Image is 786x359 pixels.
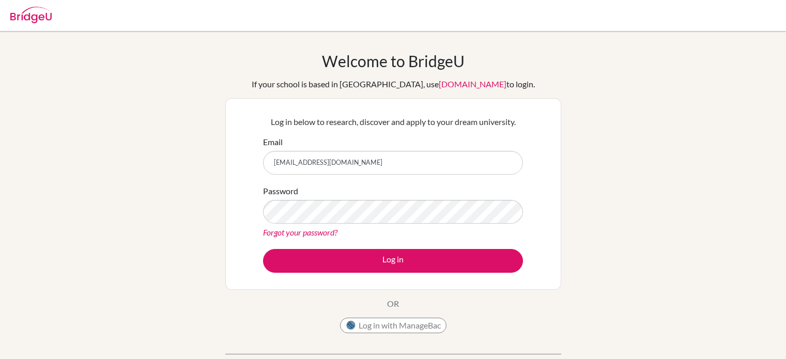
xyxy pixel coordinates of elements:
[263,249,523,273] button: Log in
[387,298,399,310] p: OR
[439,79,506,89] a: [DOMAIN_NAME]
[322,52,465,70] h1: Welcome to BridgeU
[252,78,535,90] div: If your school is based in [GEOGRAPHIC_DATA], use to login.
[263,136,283,148] label: Email
[263,185,298,197] label: Password
[263,227,337,237] a: Forgot your password?
[10,7,52,23] img: Bridge-U
[263,116,523,128] p: Log in below to research, discover and apply to your dream university.
[340,318,446,333] button: Log in with ManageBac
